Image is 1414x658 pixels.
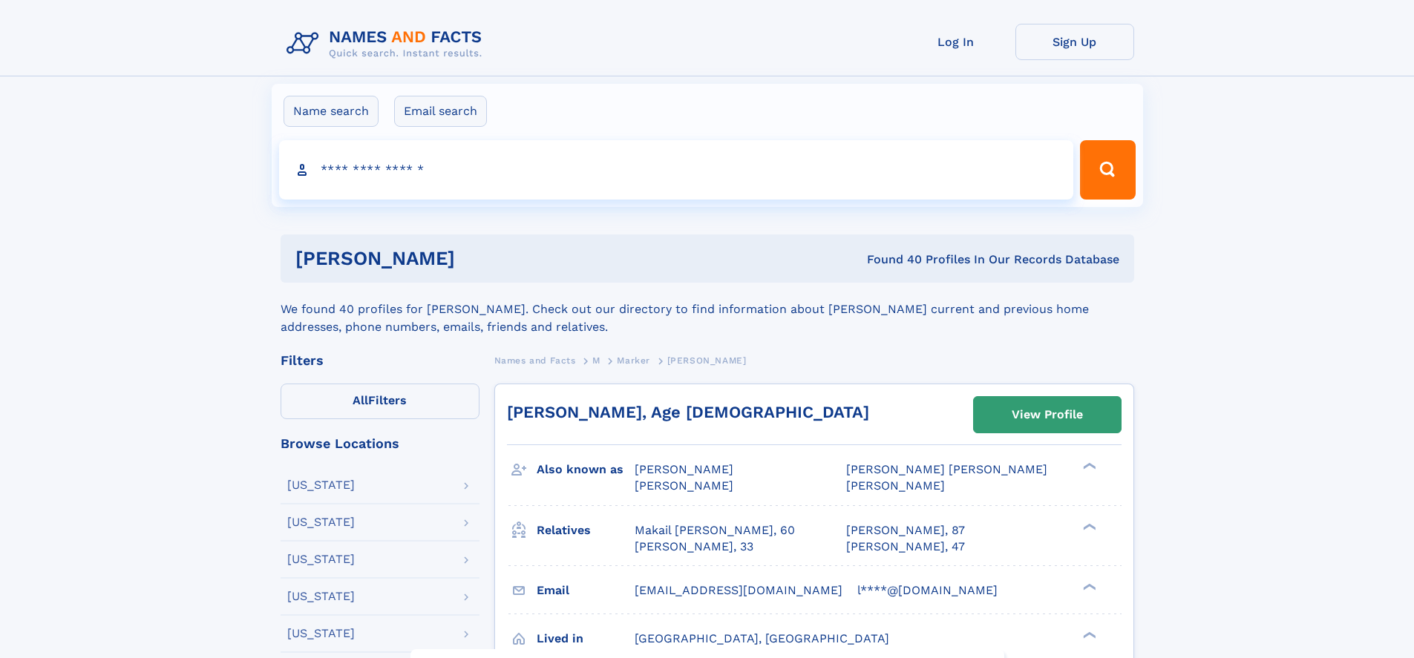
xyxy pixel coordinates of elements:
[635,522,795,539] a: Makail [PERSON_NAME], 60
[287,628,355,639] div: [US_STATE]
[635,462,733,476] span: [PERSON_NAME]
[537,626,635,651] h3: Lived in
[287,590,355,602] div: [US_STATE]
[1079,522,1097,531] div: ❯
[667,355,747,366] span: [PERSON_NAME]
[635,539,753,555] a: [PERSON_NAME], 33
[661,251,1119,268] div: Found 40 Profiles In Our Records Database
[1079,461,1097,471] div: ❯
[635,631,889,645] span: [GEOGRAPHIC_DATA], [GEOGRAPHIC_DATA]
[592,351,600,369] a: M
[281,24,494,64] img: Logo Names and Facts
[537,518,635,543] h3: Relatives
[974,397,1121,432] a: View Profile
[494,351,576,369] a: Names and Facts
[281,384,479,419] label: Filters
[1080,140,1135,200] button: Search Button
[295,249,661,268] h1: [PERSON_NAME]
[1079,630,1097,639] div: ❯
[846,539,965,555] a: [PERSON_NAME], 47
[635,478,733,493] span: [PERSON_NAME]
[281,354,479,367] div: Filters
[537,457,635,482] h3: Also known as
[592,355,600,366] span: M
[287,479,355,491] div: [US_STATE]
[353,393,368,407] span: All
[1079,582,1097,591] div: ❯
[281,283,1134,336] div: We found 40 profiles for [PERSON_NAME]. Check out our directory to find information about [PERSON...
[287,516,355,528] div: [US_STATE]
[1012,398,1083,432] div: View Profile
[617,351,650,369] a: Marker
[617,355,650,366] span: Marker
[1015,24,1134,60] a: Sign Up
[287,553,355,565] div: [US_STATE]
[846,478,945,493] span: [PERSON_NAME]
[394,96,487,127] label: Email search
[507,403,869,421] a: [PERSON_NAME], Age [DEMOGRAPHIC_DATA]
[281,437,479,450] div: Browse Locations
[897,24,1015,60] a: Log In
[279,140,1074,200] input: search input
[846,522,965,539] a: [PERSON_NAME], 87
[635,583,842,597] span: [EMAIL_ADDRESS][DOMAIN_NAME]
[537,578,635,603] h3: Email
[846,462,1047,476] span: [PERSON_NAME] [PERSON_NAME]
[284,96,379,127] label: Name search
